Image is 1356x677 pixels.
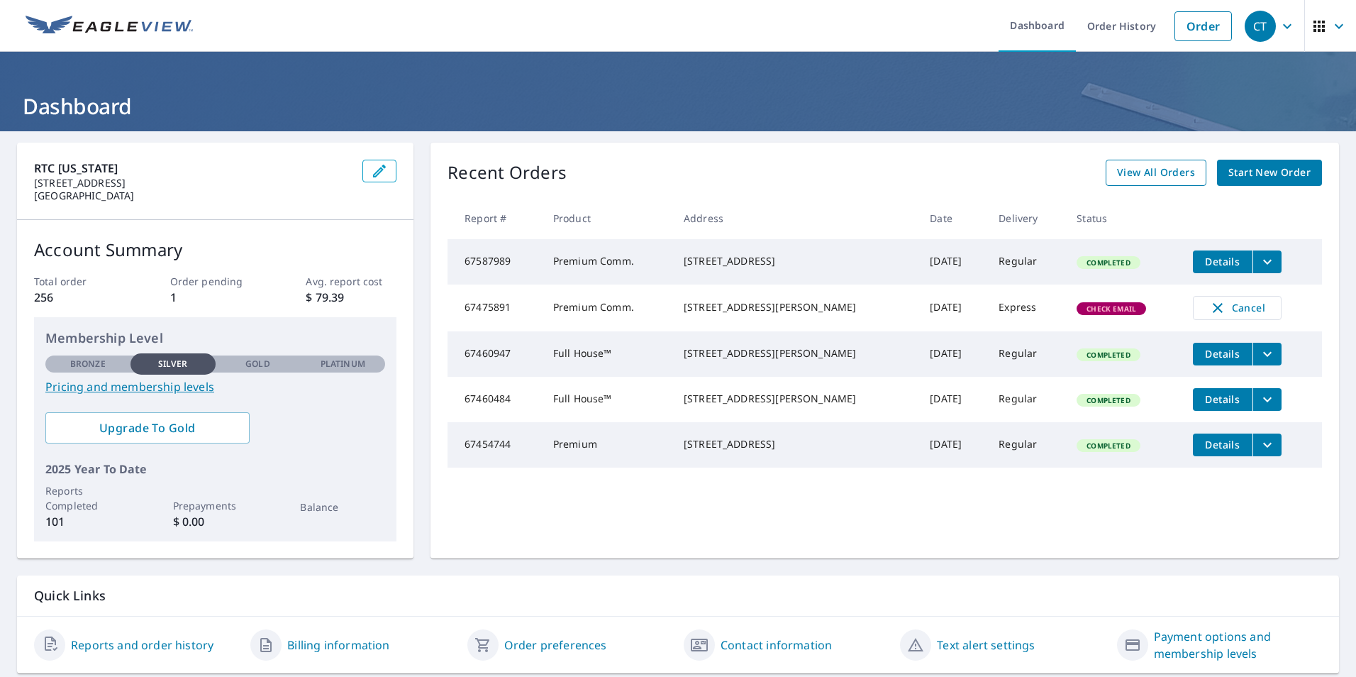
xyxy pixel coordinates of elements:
h1: Dashboard [17,92,1339,121]
p: Avg. report cost [306,274,396,289]
p: Membership Level [45,329,385,348]
p: $ 79.39 [306,289,396,306]
p: Prepayments [173,498,258,513]
td: [DATE] [918,377,987,422]
a: Start New Order [1217,160,1322,186]
a: Order preferences [504,637,607,654]
p: 1 [170,289,261,306]
td: [DATE] [918,422,987,468]
a: Order [1174,11,1232,41]
button: filesDropdownBtn-67587989 [1252,251,1282,273]
span: Check Email [1078,304,1145,314]
td: [DATE] [918,285,987,331]
td: 67460947 [448,331,542,377]
span: Completed [1078,395,1138,405]
th: Status [1065,197,1182,239]
p: 101 [45,513,130,530]
td: Premium [542,422,672,468]
a: View All Orders [1106,160,1206,186]
p: Order pending [170,274,261,289]
p: [GEOGRAPHIC_DATA] [34,189,351,202]
td: Express [987,285,1065,331]
td: 67460484 [448,377,542,422]
span: Details [1201,255,1244,268]
div: [STREET_ADDRESS][PERSON_NAME] [684,392,907,406]
p: 256 [34,289,125,306]
div: [STREET_ADDRESS][PERSON_NAME] [684,346,907,360]
button: filesDropdownBtn-67460947 [1252,343,1282,365]
a: Text alert settings [937,637,1035,654]
p: Bronze [70,358,106,370]
span: Details [1201,392,1244,406]
div: [STREET_ADDRESS] [684,437,907,451]
button: detailsBtn-67454744 [1193,434,1252,456]
td: Premium Comm. [542,239,672,285]
span: Completed [1078,258,1138,268]
a: Pricing and membership levels [45,378,385,395]
td: [DATE] [918,239,987,285]
span: Completed [1078,441,1138,451]
td: 67454744 [448,422,542,468]
th: Delivery [987,197,1065,239]
span: Cancel [1208,299,1267,317]
td: 67475891 [448,285,542,331]
td: Regular [987,239,1065,285]
a: Contact information [721,637,832,654]
td: Regular [987,422,1065,468]
p: Total order [34,274,125,289]
td: Regular [987,377,1065,422]
span: Upgrade To Gold [57,420,238,436]
button: filesDropdownBtn-67454744 [1252,434,1282,456]
p: Platinum [321,358,365,370]
span: Details [1201,347,1244,360]
p: Quick Links [34,587,1322,605]
p: $ 0.00 [173,513,258,530]
span: Start New Order [1228,164,1311,182]
button: detailsBtn-67587989 [1193,251,1252,273]
p: Account Summary [34,237,396,263]
span: Details [1201,438,1244,451]
button: Cancel [1193,296,1282,320]
p: RTC [US_STATE] [34,160,351,177]
p: Balance [300,500,385,514]
p: 2025 Year To Date [45,461,385,478]
button: detailsBtn-67460484 [1193,388,1252,411]
span: Completed [1078,350,1138,360]
a: Reports and order history [71,637,213,654]
td: Full House™ [542,331,672,377]
a: Billing information [287,637,389,654]
a: Payment options and membership levels [1154,628,1322,662]
div: [STREET_ADDRESS] [684,254,907,268]
p: Recent Orders [448,160,567,186]
th: Product [542,197,672,239]
th: Date [918,197,987,239]
td: Regular [987,331,1065,377]
td: Full House™ [542,377,672,422]
button: filesDropdownBtn-67460484 [1252,388,1282,411]
div: [STREET_ADDRESS][PERSON_NAME] [684,300,907,314]
p: Silver [158,358,188,370]
p: Reports Completed [45,483,130,513]
div: CT [1245,11,1276,42]
td: 67587989 [448,239,542,285]
p: Gold [245,358,269,370]
span: View All Orders [1117,164,1195,182]
p: [STREET_ADDRESS] [34,177,351,189]
th: Address [672,197,918,239]
td: [DATE] [918,331,987,377]
button: detailsBtn-67460947 [1193,343,1252,365]
a: Upgrade To Gold [45,412,250,444]
th: Report # [448,197,542,239]
td: Premium Comm. [542,285,672,331]
img: EV Logo [26,16,193,37]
